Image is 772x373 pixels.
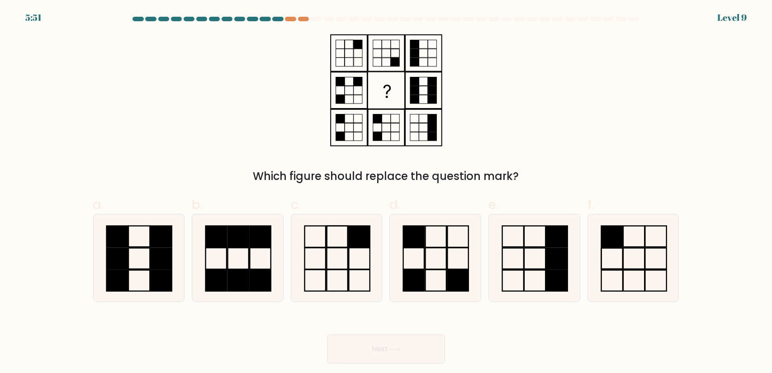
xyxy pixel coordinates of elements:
div: Level 9 [717,11,747,24]
span: e. [488,196,498,213]
span: d. [389,196,400,213]
button: Next [327,335,445,364]
span: c. [291,196,301,213]
span: f. [587,196,594,213]
div: Which figure should replace the question mark? [99,168,674,184]
div: 5:51 [25,11,42,24]
span: a. [93,196,104,213]
span: b. [192,196,203,213]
